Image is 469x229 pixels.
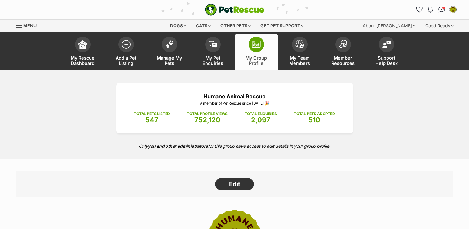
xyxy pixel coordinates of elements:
[134,111,170,117] p: TOTAL PETS LISTED
[308,116,320,124] span: 510
[104,34,148,70] a: Add a Pet Listing
[209,41,217,48] img: pet-enquiries-icon-7e3ad2cf08bfb03b45e93fb7055b45f3efa6380592205ae92323e6603595dc1f.svg
[295,40,304,48] img: team-members-icon-5396bd8760b3fe7c0b43da4ab00e1e3bb1a5d9ba89233759b79545d2d3fc5d0d.svg
[78,40,87,49] img: dashboard-icon-eb2f2d2d3e046f16d808141f083e7271f6b2e854fb5c12c21221c1fb7104beca.svg
[278,34,321,70] a: My Team Members
[191,34,235,70] a: My Pet Enquiries
[242,55,270,66] span: My Group Profile
[23,23,37,28] span: Menu
[16,20,41,31] a: Menu
[61,34,104,70] a: My Rescue Dashboard
[194,116,220,124] span: 752,120
[245,111,277,117] p: TOTAL ENQUIRIES
[421,20,458,32] div: Good Reads
[122,40,131,49] img: add-pet-listing-icon-0afa8454b4691262ce3f59096e99ab1cd57d4a30225e0717b998d2c9b9846f56.svg
[365,34,408,70] a: Support Help Desk
[205,4,264,16] img: logo-e224e6f780fb5917bec1dbf3a21bbac754714ae5b6737aabdf751b685950b380.svg
[192,20,215,32] div: Cats
[187,111,228,117] p: TOTAL PROFILE VIEWS
[112,55,140,66] span: Add a Pet Listing
[126,101,344,106] p: A member of PetRescue since [DATE] 🎉
[69,55,97,66] span: My Rescue Dashboard
[215,178,254,191] a: Edit
[166,20,191,32] div: Dogs
[126,92,344,101] p: Humane Animal Rescue
[199,55,227,66] span: My Pet Enquiries
[165,40,174,48] img: manage-my-pets-icon-02211641906a0b7f246fdf0571729dbe1e7629f14944591b6c1af311fb30b64b.svg
[450,7,456,13] img: Luise Verhoeven profile pic
[256,20,308,32] div: Get pet support
[382,41,391,48] img: help-desk-icon-fdf02630f3aa405de69fd3d07c3f3aa587a6932b1a1747fa1d2bba05be0121f9.svg
[286,55,314,66] span: My Team Members
[426,5,436,15] button: Notifications
[358,20,420,32] div: About [PERSON_NAME]
[156,55,184,66] span: Manage My Pets
[373,55,400,66] span: Support Help Desk
[428,7,433,13] img: notifications-46538b983faf8c2785f20acdc204bb7945ddae34d4c08c2a6579f10ce5e182be.svg
[235,34,278,70] a: My Group Profile
[294,111,335,117] p: TOTAL PETS ADOPTED
[145,116,158,124] span: 547
[448,5,458,15] button: My account
[329,55,357,66] span: Member Resources
[251,116,270,124] span: 2,097
[339,40,347,48] img: member-resources-icon-8e73f808a243e03378d46382f2149f9095a855e16c252ad45f914b54edf8863c.svg
[148,143,208,149] strong: you and other administrators
[321,34,365,70] a: Member Resources
[438,7,445,13] img: chat-41dd97257d64d25036548639549fe6c8038ab92f7586957e7f3b1b290dea8141.svg
[437,5,447,15] a: Conversations
[414,5,424,15] a: Favourites
[216,20,255,32] div: Other pets
[205,4,264,16] a: PetRescue
[148,34,191,70] a: Manage My Pets
[414,5,458,15] ul: Account quick links
[252,41,261,48] img: group-profile-icon-3fa3cf56718a62981997c0bc7e787c4b2cf8bcc04b72c1350f741eb67cf2f40e.svg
